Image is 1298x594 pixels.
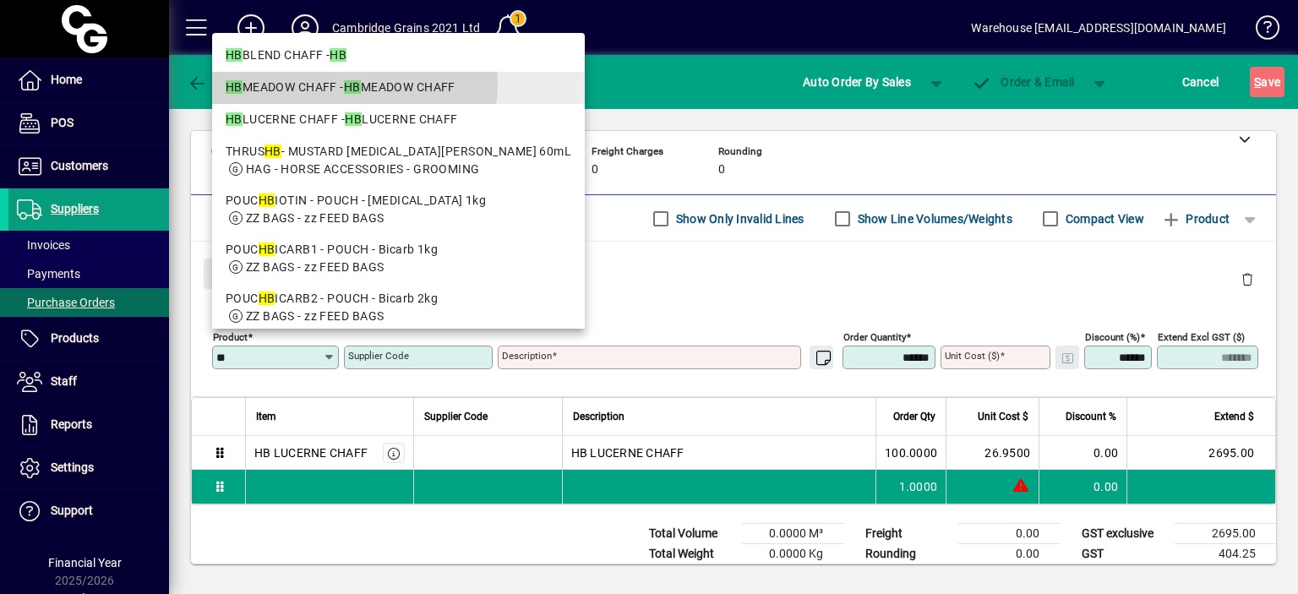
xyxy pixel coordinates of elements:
[344,80,361,94] em: HB
[259,292,275,305] em: HB
[226,143,571,161] div: THRUS - MUSTARD [MEDICAL_DATA][PERSON_NAME] 60mL
[971,14,1226,41] div: Warehouse [EMAIL_ADDRESS][DOMAIN_NAME]
[226,79,571,96] div: MEADOW CHAFF - MEADOW CHAFF
[246,309,384,323] span: ZZ BAGS - zz FEED BAGS
[718,163,725,177] span: 0
[226,46,571,64] div: BLEND CHAFF -
[212,72,585,104] mat-option: HB MEADOW CHAFF - HB MEADOW CHAFF
[256,407,276,426] span: Item
[502,350,552,362] mat-label: Description
[246,260,384,274] span: ZZ BAGS - zz FEED BAGS
[875,470,946,504] td: 1.0000
[875,436,946,470] td: 100.0000
[8,59,169,101] a: Home
[226,111,571,128] div: LUCERNE CHAFF - LUCERNE CHAFF
[348,350,409,362] mat-label: Supplier Code
[742,524,843,544] td: 0.0000 M³
[978,407,1028,426] span: Unit Cost $
[893,407,935,426] span: Order Qty
[1085,331,1140,343] mat-label: Discount (%)
[212,136,585,185] mat-option: THRUSHB - MUSTARD THRUSH BUSTER 60mL
[226,80,243,94] em: HB
[1182,68,1219,95] span: Cancel
[330,48,346,62] em: HB
[51,159,108,172] span: Customers
[226,290,571,308] div: POUC ICARB2 - POUCH - Bicarb 2kg
[224,13,278,43] button: Add
[963,67,1083,97] button: Order & Email
[1175,524,1276,544] td: 2695.00
[1227,271,1268,286] app-page-header-button: Delete
[958,524,1060,544] td: 0.00
[1039,470,1126,504] td: 0.00
[51,460,94,474] span: Settings
[1175,544,1276,564] td: 404.25
[8,404,169,446] a: Reports
[254,444,368,461] div: HB LUCERNE CHAFF
[212,104,585,136] mat-option: HB LUCERNE CHAFF - HB LUCERNE CHAFF
[226,192,571,210] div: POUC IOTIN - POUCH - [MEDICAL_DATA] 1kg
[946,436,1039,470] td: 26.9500
[854,210,1012,227] label: Show Line Volumes/Weights
[212,185,585,234] mat-option: POUCHBIOTIN - POUCH - Biotin 1kg
[187,75,243,89] span: Back
[51,202,99,215] span: Suppliers
[51,374,77,388] span: Staff
[958,544,1060,564] td: 0.00
[742,544,843,564] td: 0.0000 Kg
[169,67,262,97] app-page-header-button: Back
[424,407,488,426] span: Supplier Code
[592,163,598,177] span: 0
[226,48,243,62] em: HB
[8,259,169,288] a: Payments
[259,193,275,207] em: HB
[246,211,384,225] span: ZZ BAGS - zz FEED BAGS
[573,407,624,426] span: Description
[1062,210,1144,227] label: Compact View
[945,350,1000,362] mat-label: Unit Cost ($)
[1066,407,1116,426] span: Discount %
[641,544,742,564] td: Total Weight
[8,447,169,489] a: Settings
[246,162,480,176] span: HAG - HORSE ACCESSORIES - GROOMING
[8,490,169,532] a: Support
[673,210,804,227] label: Show Only Invalid Lines
[212,40,585,72] mat-option: HB BLEND CHAFF - HB
[803,68,911,95] span: Auto Order By Sales
[210,260,254,288] span: Close
[1250,67,1284,97] button: Save
[17,267,80,281] span: Payments
[259,243,275,256] em: HB
[191,242,1276,303] div: Product
[8,102,169,144] a: POS
[265,144,281,158] em: HB
[51,417,92,431] span: Reports
[278,13,332,43] button: Profile
[51,116,74,129] span: POS
[199,265,265,281] app-page-header-button: Close
[212,283,585,332] mat-option: POUCHBICARB2 - POUCH - Bicarb 2kg
[213,331,248,343] mat-label: Product
[17,238,70,252] span: Invoices
[1227,259,1268,299] button: Delete
[8,288,169,317] a: Purchase Orders
[1073,524,1175,544] td: GST exclusive
[51,331,99,345] span: Products
[183,67,248,97] button: Back
[212,234,585,283] mat-option: POUCHBICARB1 - POUCH - Bicarb 1kg
[345,112,362,126] em: HB
[8,318,169,360] a: Products
[1178,67,1224,97] button: Cancel
[8,145,169,188] a: Customers
[1254,75,1261,89] span: S
[48,556,122,569] span: Financial Year
[8,361,169,403] a: Staff
[1073,544,1175,564] td: GST
[17,296,115,309] span: Purchase Orders
[571,444,684,461] span: HB LUCERNE CHAFF
[51,73,82,86] span: Home
[857,544,958,564] td: Rounding
[8,231,169,259] a: Invoices
[51,504,93,517] span: Support
[857,524,958,544] td: Freight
